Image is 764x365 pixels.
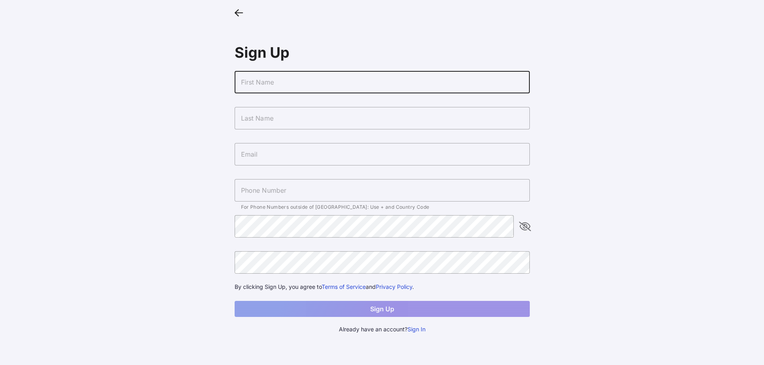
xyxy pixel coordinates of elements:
[235,325,530,334] div: Already have an account?
[520,222,530,231] i: appended action
[235,179,530,202] input: Phone Number
[235,301,530,317] button: Sign Up
[241,204,430,210] span: For Phone Numbers outside of [GEOGRAPHIC_DATA]: Use + and Country Code
[235,44,530,61] div: Sign Up
[407,325,426,334] button: Sign In
[235,282,530,291] div: By clicking Sign Up, you agree to and .
[235,107,530,129] input: Last Name
[376,283,412,290] a: Privacy Policy
[235,143,530,165] input: Email
[322,283,366,290] a: Terms of Service
[235,71,530,93] input: First Name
